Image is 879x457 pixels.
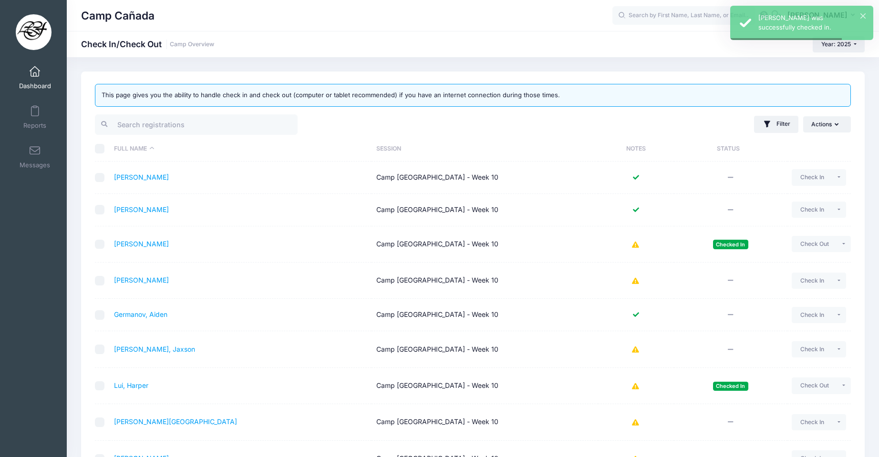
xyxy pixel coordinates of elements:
a: [PERSON_NAME][GEOGRAPHIC_DATA] [114,417,237,426]
a: Germanov, Aiden [114,310,167,318]
button: [PERSON_NAME] [781,5,865,27]
a: [PERSON_NAME], Jaxson [114,345,195,353]
button: Check In [792,169,832,185]
td: Camp [GEOGRAPHIC_DATA] - Week 10 [372,226,598,263]
input: Search registrations [95,114,298,135]
button: Check In [792,273,832,289]
button: Check Out [792,377,837,394]
a: [PERSON_NAME] [114,173,169,181]
a: [PERSON_NAME] [114,276,169,284]
td: Camp [GEOGRAPHIC_DATA] - Week 10 [372,263,598,299]
input: Search by First Name, Last Name, or Email... [612,6,755,25]
div: [PERSON_NAME] was successfully checked in. [758,13,866,32]
button: Check Out [792,236,837,252]
th: Session: activate to sort column ascending [372,136,598,162]
a: Dashboard [12,61,58,94]
a: [PERSON_NAME] [114,205,169,213]
td: Camp [GEOGRAPHIC_DATA] - Week 10 [372,194,598,226]
th: Status [674,136,787,162]
h1: Camp Cañada [81,5,155,27]
span: Dashboard [19,82,51,90]
span: Checked In [713,382,748,391]
td: Camp [GEOGRAPHIC_DATA] - Week 10 [372,404,598,440]
span: Year: 2025 [821,41,851,48]
a: Messages [12,140,58,173]
button: Check In [792,414,832,430]
td: Camp [GEOGRAPHIC_DATA] - Week 10 [372,299,598,331]
span: Messages [20,161,50,169]
button: Check In [792,202,832,218]
td: Camp [GEOGRAPHIC_DATA] - Week 10 [372,368,598,404]
button: Actions [803,116,851,132]
h1: Check In/Check Out [81,39,214,49]
div: This page gives you the ability to handle check in and check out (computer or tablet recommended)... [95,84,851,107]
a: [PERSON_NAME] [114,240,169,248]
td: Camp [GEOGRAPHIC_DATA] - Week 10 [372,331,598,367]
a: Reports [12,101,58,134]
span: Checked In [713,240,748,249]
th: Notes: activate to sort column ascending [598,136,673,162]
a: Lui, Harper [114,381,148,389]
span: Reports [23,122,46,130]
button: Filter [754,116,798,133]
button: Check In [792,307,832,323]
button: × [860,13,866,19]
button: Check In [792,341,832,357]
button: Year: 2025 [813,36,865,52]
td: Camp [GEOGRAPHIC_DATA] - Week 10 [372,162,598,194]
th: Full Name: activate to sort column descending [109,136,372,162]
img: Camp Cañada [16,14,52,50]
a: Camp Overview [170,41,214,48]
